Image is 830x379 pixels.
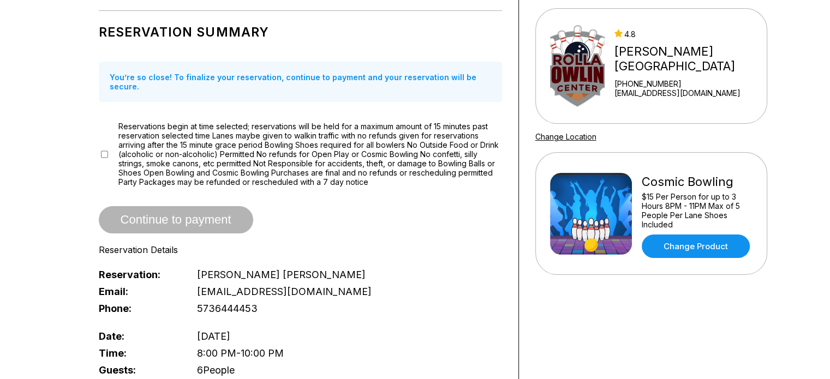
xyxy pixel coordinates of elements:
div: $15 Per Person for up to 3 Hours 8PM - 11PM Max of 5 People Per Lane Shoes Included [642,192,753,229]
a: Change Location [535,132,596,141]
span: Reservations begin at time selected; reservations will be held for a maximum amount of 15 minutes... [118,122,502,187]
h1: Reservation Summary [99,25,502,40]
span: Time: [99,347,180,359]
span: Guests: [99,364,180,376]
img: Rolla Bowling Center [550,25,605,107]
span: 5736444453 [197,303,258,314]
span: [EMAIL_ADDRESS][DOMAIN_NAME] [197,286,372,297]
span: [DATE] [197,330,230,342]
a: [EMAIL_ADDRESS][DOMAIN_NAME] [614,88,762,98]
div: Reservation Details [99,244,502,255]
span: Reservation: [99,269,180,280]
span: Phone: [99,303,180,314]
div: [PHONE_NUMBER] [614,79,762,88]
div: You’re so close! To finalize your reservation, continue to payment and your reservation will be s... [99,62,502,102]
span: Date: [99,330,180,342]
img: Cosmic Bowling [550,173,632,255]
span: 8:00 PM - 10:00 PM [197,347,284,359]
div: 4.8 [614,29,762,39]
a: Change Product [642,234,750,258]
div: [PERSON_NAME][GEOGRAPHIC_DATA] [614,44,762,74]
span: [PERSON_NAME] [PERSON_NAME] [197,269,366,280]
span: 6 People [197,364,235,376]
span: Email: [99,286,180,297]
div: Cosmic Bowling [642,175,753,189]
